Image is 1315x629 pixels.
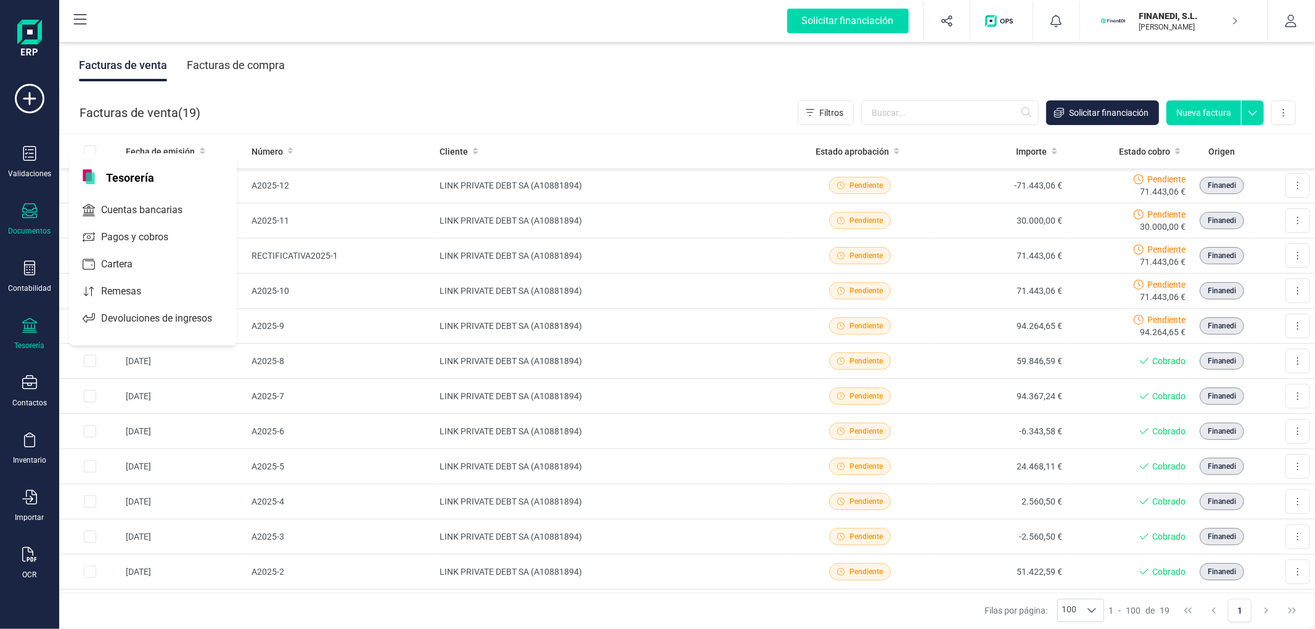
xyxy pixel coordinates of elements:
[12,398,47,408] div: Contactos
[861,100,1039,125] input: Buscar...
[84,390,96,402] div: Row Selected f5113622-9239-413c-bf00-72cf8bf60852
[1202,599,1226,622] button: Previous Page
[1208,496,1236,507] span: Finanedi
[247,309,435,344] td: A2025-9
[1208,215,1236,226] span: Finanedi
[247,344,435,379] td: A2025-8
[816,145,889,158] span: Estado aprobación
[84,145,96,158] div: All items unselected
[99,169,162,184] span: Tesorería
[121,484,247,519] td: [DATE]
[1166,100,1241,125] button: Nueva factura
[435,309,791,344] td: LINK PRIVATE DEBT SA (A10881894)
[84,460,96,473] div: Row Selected 86f12270-e543-4524-a5dc-362f844ee7bd
[1139,10,1238,22] p: FINANEDI, S.L.
[929,309,1067,344] td: 94.264,65 €
[121,379,247,414] td: [DATE]
[850,531,883,542] span: Pendiente
[1140,256,1186,268] span: 71.443,06 €
[84,530,96,543] div: Row Selected 2166f7c7-5b44-413f-99cb-8995035137d8
[1160,604,1170,617] span: 19
[84,355,96,367] div: Row Selected 4d9a4e91-2af8-496b-a67c-0062f7f6843e
[1095,1,1253,41] button: FIFINANEDI, S.L.[PERSON_NAME]
[247,203,435,238] td: A2025-11
[8,283,51,293] div: Contabilidad
[1140,326,1186,338] span: 94.264,65 €
[247,414,435,449] td: A2025-6
[1152,355,1186,367] span: Cobrado
[84,495,96,508] div: Row Selected 50ba2169-ce1e-47e4-842a-a1c99f6f0409
[435,484,791,519] td: LINK PRIVATE DEBT SA (A10881894)
[929,554,1067,590] td: 51.422,59 €
[850,426,883,437] span: Pendiente
[1147,243,1186,256] span: Pendiente
[8,169,51,179] div: Validaciones
[13,455,46,465] div: Inventario
[435,274,791,309] td: LINK PRIVATE DEBT SA (A10881894)
[247,519,435,554] td: A2025-3
[23,570,37,580] div: OCR
[1109,604,1170,617] div: -
[247,449,435,484] td: A2025-5
[929,168,1067,203] td: -71.443,06 €
[1016,145,1047,158] span: Importe
[1152,495,1186,508] span: Cobrado
[96,311,234,326] span: Devoluciones de ingresos
[850,355,883,367] span: Pendiente
[1208,426,1236,437] span: Finanedi
[985,15,1018,27] img: Logo de OPS
[850,496,883,507] span: Pendiente
[1208,320,1236,331] span: Finanedi
[1058,599,1080,622] span: 100
[9,226,51,236] div: Documentos
[1208,180,1236,191] span: Finanedi
[850,391,883,402] span: Pendiente
[1140,185,1186,198] span: 71.443,06 €
[182,104,196,121] span: 19
[1147,208,1186,221] span: Pendiente
[1126,604,1141,617] span: 100
[247,379,435,414] td: A2025-7
[1208,391,1236,402] span: Finanedi
[435,554,791,590] td: LINK PRIVATE DEBT SA (A10881894)
[247,554,435,590] td: A2025-2
[435,238,791,274] td: LINK PRIVATE DEBT SA (A10881894)
[929,203,1067,238] td: 30.000,00 €
[435,344,791,379] td: LINK PRIVATE DEBT SA (A10881894)
[1280,599,1304,622] button: Last Page
[121,519,247,554] td: [DATE]
[1152,566,1186,578] span: Cobrado
[798,100,854,125] button: Filtros
[79,49,167,81] div: Facturas de venta
[435,449,791,484] td: LINK PRIVATE DEBT SA (A10881894)
[1208,461,1236,472] span: Finanedi
[1208,285,1236,296] span: Finanedi
[1152,425,1186,437] span: Cobrado
[84,425,96,437] div: Row Selected 3550f7df-ae43-41af-b624-53651b13355e
[1146,604,1155,617] span: de
[850,180,883,191] span: Pendiente
[1208,531,1236,542] span: Finanedi
[1147,314,1186,326] span: Pendiente
[17,20,42,59] img: Logo Finanedi
[96,284,163,299] span: Remesas
[929,379,1067,414] td: 94.367,24 €
[121,414,247,449] td: [DATE]
[1255,599,1278,622] button: Next Page
[1139,22,1238,32] p: [PERSON_NAME]
[121,449,247,484] td: [DATE]
[850,250,883,261] span: Pendiente
[985,599,1104,622] div: Filas por página:
[435,168,791,203] td: LINK PRIVATE DEBT SA (A10881894)
[850,285,883,296] span: Pendiente
[1152,460,1186,473] span: Cobrado
[978,1,1025,41] button: Logo de OPS
[929,590,1067,625] td: 2.560,50 €
[435,590,791,625] td: LINK PRIVATE DEBT SA (A10881894)
[247,274,435,309] td: A2025-10
[435,379,791,414] td: LINK PRIVATE DEBT SA (A10881894)
[1152,530,1186,543] span: Cobrado
[96,203,205,217] span: Cuentas bancarias
[440,145,468,158] span: Cliente
[1208,355,1236,367] span: Finanedi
